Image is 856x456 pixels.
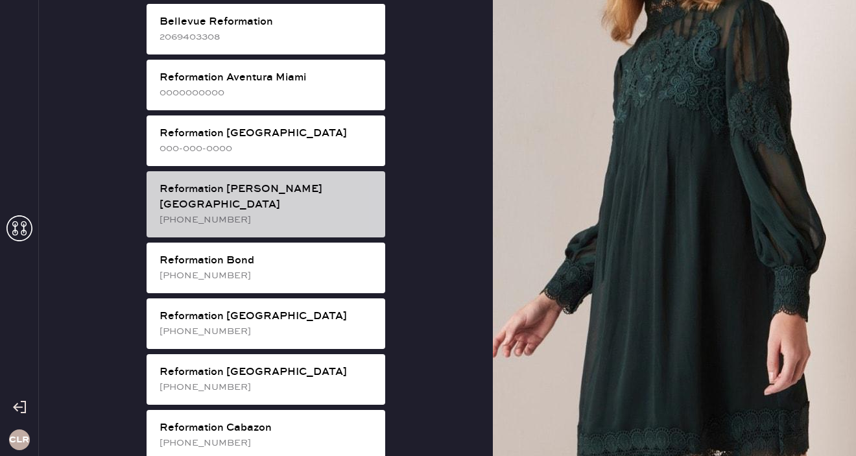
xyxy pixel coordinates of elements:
[160,126,375,141] div: Reformation [GEOGRAPHIC_DATA]
[160,182,375,213] div: Reformation [PERSON_NAME][GEOGRAPHIC_DATA]
[160,380,375,394] div: [PHONE_NUMBER]
[160,365,375,380] div: Reformation [GEOGRAPHIC_DATA]
[160,14,375,30] div: Bellevue Reformation
[160,420,375,436] div: Reformation Cabazon
[9,435,29,444] h3: CLR
[160,309,375,324] div: Reformation [GEOGRAPHIC_DATA]
[160,253,375,269] div: Reformation Bond
[160,86,375,100] div: 0000000000
[160,269,375,283] div: [PHONE_NUMBER]
[160,213,375,227] div: [PHONE_NUMBER]
[160,436,375,450] div: [PHONE_NUMBER]
[160,324,375,339] div: [PHONE_NUMBER]
[160,70,375,86] div: Reformation Aventura Miami
[794,398,850,453] iframe: Front Chat
[160,141,375,156] div: 000-000-0000
[160,30,375,44] div: 2069403308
